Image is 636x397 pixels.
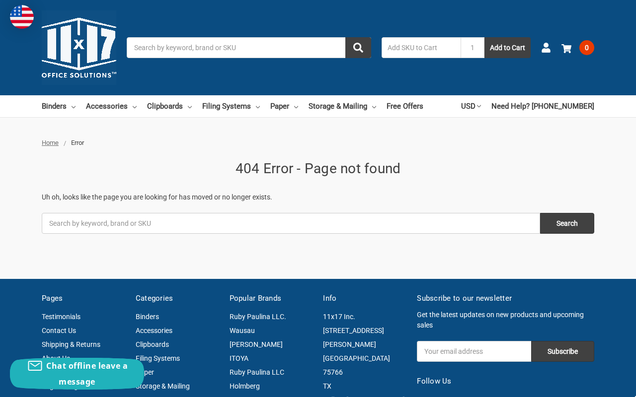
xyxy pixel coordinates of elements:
a: USD [461,95,481,117]
a: About Us [42,354,70,362]
span: Chat offline leave a message [46,360,128,387]
img: 11x17z.com [42,10,116,85]
a: Holmberg [230,382,260,390]
input: Search [540,213,594,234]
a: Paper [136,368,154,376]
a: Ruby Paulina LLC. [230,313,286,321]
a: Need Help? [PHONE_NUMBER] [491,95,594,117]
p: Uh oh, looks like the page you are looking for has moved or no longer exists. [42,192,594,202]
input: Add SKU to Cart [382,37,461,58]
input: Search by keyword, brand or SKU [42,213,540,234]
a: Shipping & Returns [42,340,100,348]
p: Get the latest updates on new products and upcoming sales [417,310,594,331]
a: ITOYA [230,354,248,362]
input: Your email address [417,341,531,362]
button: Chat offline leave a message [10,358,144,390]
span: Error [71,139,84,146]
h5: Follow Us [417,376,594,387]
a: Contact Us [42,327,76,334]
a: Filing Systems [202,95,260,117]
a: 0 [561,35,594,61]
h5: Pages [42,293,125,304]
a: Clipboards [147,95,192,117]
h5: Categories [136,293,219,304]
button: Add to Cart [484,37,531,58]
a: Filing Systems [136,354,180,362]
span: 0 [579,40,594,55]
h5: Subscribe to our newsletter [417,293,594,304]
a: Accessories [86,95,137,117]
a: [PERSON_NAME] [230,340,283,348]
a: Free Offers [387,95,423,117]
a: Accessories [136,327,172,334]
h5: Info [323,293,406,304]
img: duty and tax information for United States [10,5,34,29]
a: Ruby Paulina LLC [230,368,284,376]
h5: Popular Brands [230,293,313,304]
a: Binders [136,313,159,321]
input: Subscribe [531,341,594,362]
a: Storage & Mailing [309,95,376,117]
a: Paper [270,95,298,117]
address: 11x17 Inc. [STREET_ADDRESS][PERSON_NAME] [GEOGRAPHIC_DATA] 75766 TX [323,310,406,393]
h1: 404 Error - Page not found [42,158,594,179]
a: Home [42,139,59,146]
a: Binders [42,95,76,117]
a: Wausau [230,327,255,334]
input: Search by keyword, brand or SKU [127,37,371,58]
a: Storage & Mailing [136,382,190,390]
a: Testimonials [42,313,80,321]
a: Clipboards [136,340,169,348]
